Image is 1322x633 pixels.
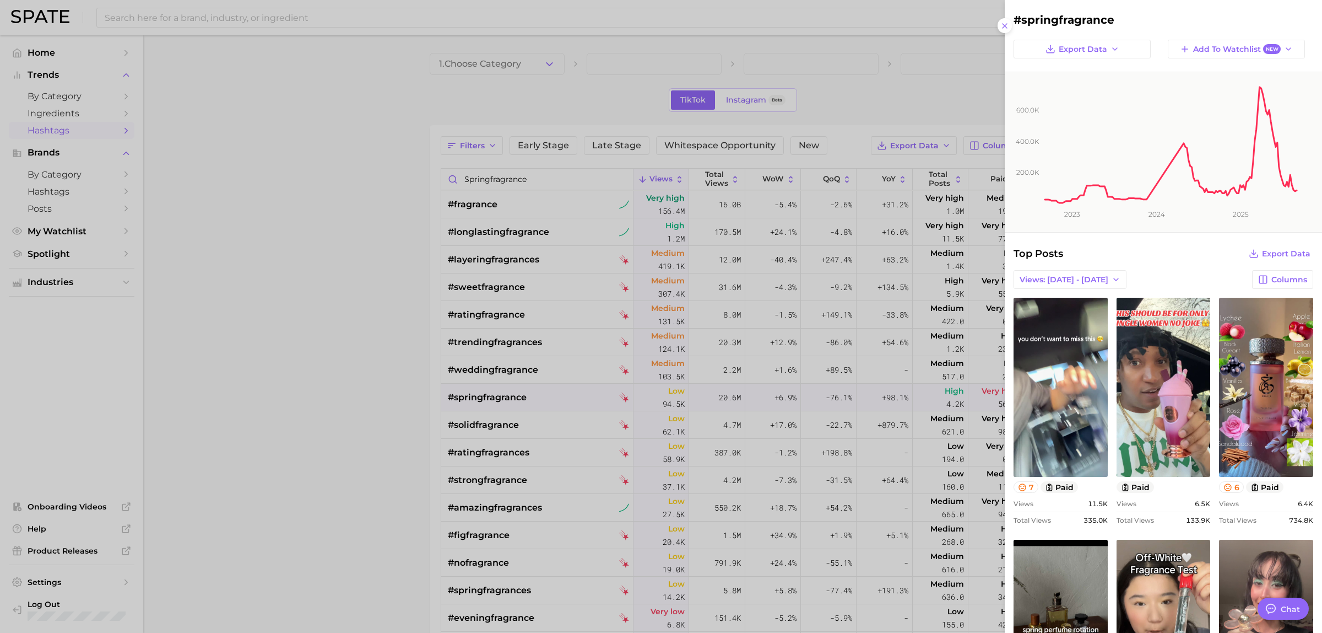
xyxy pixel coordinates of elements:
span: Total Views [1014,516,1051,524]
tspan: 200.0k [1016,168,1039,176]
span: Export Data [1059,45,1107,54]
span: 133.9k [1186,516,1210,524]
span: Views: [DATE] - [DATE] [1020,275,1108,285]
span: Views [1117,500,1136,508]
h2: #springfragrance [1014,13,1313,26]
span: Total Views [1117,516,1154,524]
span: 6.5k [1195,500,1210,508]
button: Columns [1252,270,1313,289]
button: Export Data [1246,246,1313,261]
button: 6 [1219,481,1244,493]
span: Columns [1271,275,1307,285]
span: 335.0k [1083,516,1108,524]
button: paid [1041,481,1079,493]
span: Top Posts [1014,246,1063,261]
span: 6.4k [1298,500,1313,508]
tspan: 2025 [1233,210,1249,218]
span: Views [1219,500,1239,508]
button: 7 [1014,481,1038,493]
span: Add to Watchlist [1193,44,1281,55]
button: Add to WatchlistNew [1168,40,1305,58]
tspan: 600.0k [1016,106,1039,114]
button: paid [1246,481,1284,493]
tspan: 2023 [1064,210,1080,218]
button: Export Data [1014,40,1151,58]
span: 11.5k [1088,500,1108,508]
span: 734.8k [1289,516,1313,524]
span: Total Views [1219,516,1256,524]
tspan: 400.0k [1016,137,1039,146]
span: Views [1014,500,1033,508]
span: Export Data [1262,249,1310,259]
button: Views: [DATE] - [DATE] [1014,270,1126,289]
tspan: 2024 [1148,210,1165,218]
span: New [1263,44,1281,55]
button: paid [1117,481,1155,493]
